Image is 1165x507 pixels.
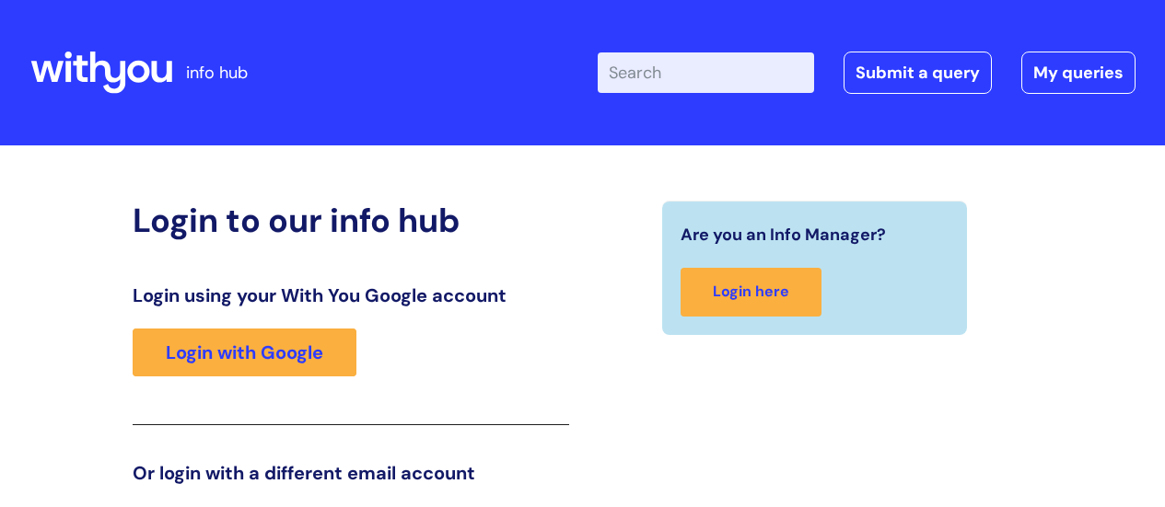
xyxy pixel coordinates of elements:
[1021,52,1136,94] a: My queries
[681,220,886,249] span: Are you an Info Manager?
[186,58,248,87] p: info hub
[598,52,814,93] input: Search
[844,52,992,94] a: Submit a query
[681,268,821,317] a: Login here
[133,284,569,306] h3: Login using your With You Google account
[133,328,356,376] a: Login with Google
[133,201,569,240] h2: Login to our info hub
[133,462,569,484] h3: Or login with a different email account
